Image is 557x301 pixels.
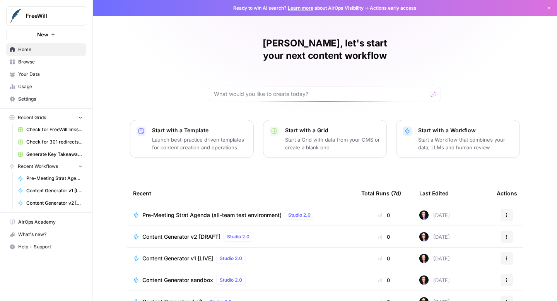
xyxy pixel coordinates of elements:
a: Content Generator v2 [DRAFT] [14,197,86,209]
div: [DATE] [419,254,450,263]
a: Usage [6,80,86,93]
span: Recent Grids [18,114,46,121]
span: Content Generator sandbox [142,276,213,284]
a: Check for FreeWill links on partner's external website [14,123,86,136]
img: qbv1ulvrwtta9e8z8l6qv22o0bxd [419,275,429,285]
span: Content Generator v1 [LIVE] [142,255,213,262]
img: qbv1ulvrwtta9e8z8l6qv22o0bxd [419,210,429,220]
a: Content Generator v1 [LIVE] [14,185,86,197]
span: Studio 2.0 [227,233,249,240]
span: Check for 301 redirects on page Grid [26,139,83,145]
span: Studio 2.0 [220,255,242,262]
p: Start with a Workflow [418,127,513,134]
span: New [37,31,48,38]
div: 0 [361,233,407,241]
span: AirOps Academy [18,219,83,226]
p: Start a Grid with data from your CMS or create a blank one [285,136,380,151]
div: Actions [497,183,517,204]
a: Settings [6,93,86,105]
div: 0 [361,255,407,262]
p: Start with a Grid [285,127,380,134]
div: Last Edited [419,183,449,204]
span: Your Data [18,71,83,78]
span: Actions early access [370,5,417,12]
span: Studio 2.0 [288,212,311,219]
div: Recent [133,183,349,204]
span: Recent Workflows [18,163,58,170]
span: Check for FreeWill links on partner's external website [26,126,83,133]
p: Start with a Template [152,127,247,134]
a: Browse [6,56,86,68]
a: Content Generator v1 [LIVE]Studio 2.0 [133,254,349,263]
img: qbv1ulvrwtta9e8z8l6qv22o0bxd [419,232,429,241]
span: Content Generator v1 [LIVE] [26,187,83,194]
span: Home [18,46,83,53]
span: Pre-Meeting Strat Agenda (all-team test environment) [142,211,282,219]
span: Ready to win AI search? about AirOps Visibility [233,5,364,12]
div: Total Runs (7d) [361,183,401,204]
a: Generate Key Takeaways from Webinar Transcripts [14,148,86,161]
a: Content Generator v2 [DRAFT]Studio 2.0 [133,232,349,241]
a: Learn more [288,5,313,11]
span: FreeWill [26,12,73,20]
img: qbv1ulvrwtta9e8z8l6qv22o0bxd [419,254,429,263]
input: What would you like to create today? [214,90,427,98]
p: Launch best-practice driven templates for content creation and operations [152,136,247,151]
button: Recent Workflows [6,161,86,172]
button: Help + Support [6,241,86,253]
span: Settings [18,96,83,103]
span: Browse [18,58,83,65]
img: FreeWill Logo [9,9,23,23]
span: Content Generator v2 [DRAFT] [26,200,83,207]
span: Help + Support [18,243,83,250]
a: Pre-Meeting Strat Agenda (all-team test environment) [14,172,86,185]
button: Start with a TemplateLaunch best-practice driven templates for content creation and operations [130,120,254,158]
div: 0 [361,276,407,284]
a: Check for 301 redirects on page Grid [14,136,86,148]
a: Your Data [6,68,86,80]
button: Recent Grids [6,112,86,123]
a: Home [6,43,86,56]
span: Pre-Meeting Strat Agenda (all-team test environment) [26,175,83,182]
div: [DATE] [419,232,450,241]
button: What's new? [6,228,86,241]
span: Usage [18,83,83,90]
span: Generate Key Takeaways from Webinar Transcripts [26,151,83,158]
div: [DATE] [419,210,450,220]
p: Start a Workflow that combines your data, LLMs and human review [418,136,513,151]
button: Start with a GridStart a Grid with data from your CMS or create a blank one [263,120,387,158]
span: Content Generator v2 [DRAFT] [142,233,220,241]
button: Start with a WorkflowStart a Workflow that combines your data, LLMs and human review [396,120,520,158]
button: New [6,29,86,40]
a: AirOps Academy [6,216,86,228]
a: Pre-Meeting Strat Agenda (all-team test environment)Studio 2.0 [133,210,349,220]
h1: [PERSON_NAME], let's start your next content workflow [209,37,441,62]
div: [DATE] [419,275,450,285]
span: Studio 2.0 [220,277,242,284]
div: What's new? [7,229,86,240]
div: 0 [361,211,407,219]
button: Workspace: FreeWill [6,6,86,26]
a: Content Generator sandboxStudio 2.0 [133,275,349,285]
